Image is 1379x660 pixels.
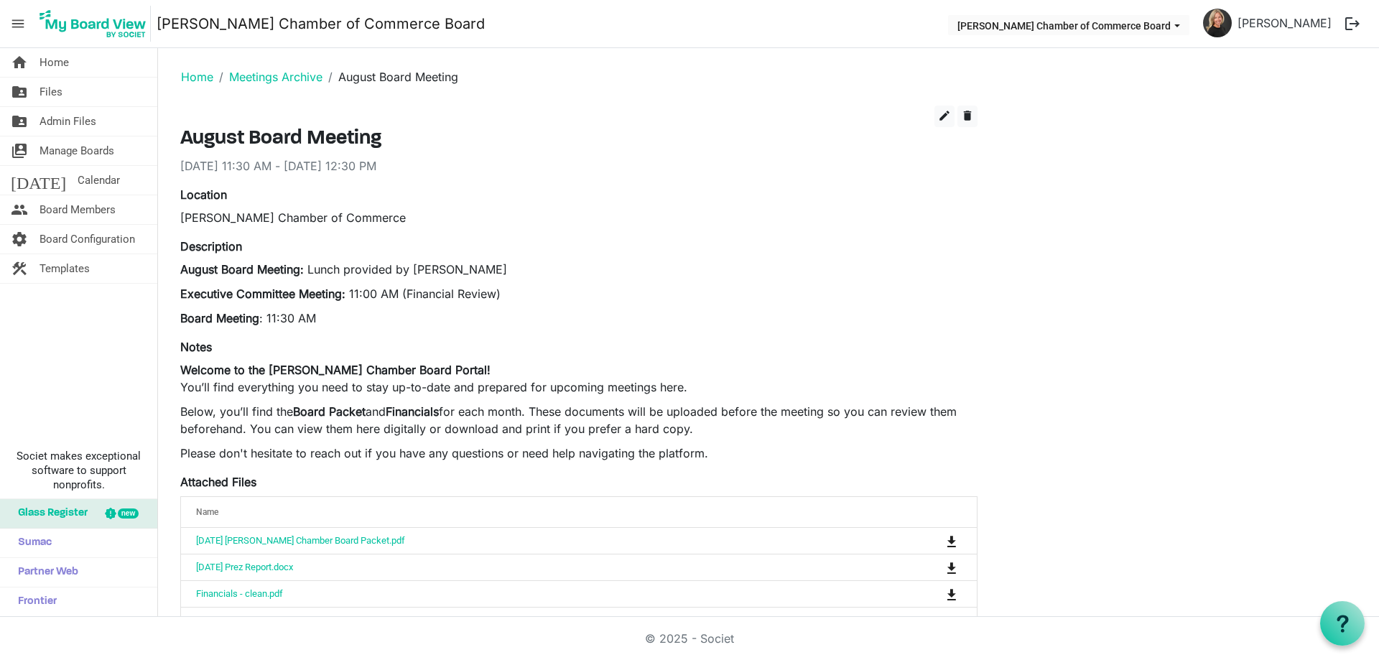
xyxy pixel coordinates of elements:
button: Download [942,584,962,604]
span: Societ makes exceptional software to support nonprofits. [6,449,151,492]
strong: Executive Committee Meeting: [180,287,345,301]
td: is Command column column header [887,528,977,554]
span: Home [40,48,69,77]
td: Financials - clean.pdf is template cell column header Name [181,580,887,607]
span: folder_shared [11,78,28,106]
div: [DATE] 11:30 AM - [DATE] 12:30 PM [180,157,978,175]
button: Sherman Chamber of Commerce Board dropdownbutton [948,15,1189,35]
a: [DATE] [PERSON_NAME] Chamber Board Packet.pdf [196,535,405,546]
td: 8.24.25 Prez Report.docx is template cell column header Name [181,554,887,580]
span: Files [40,78,62,106]
p: Please don't hesitate to reach out if you have any questions or need help navigating the platform. [180,445,978,462]
span: [DATE] [11,166,66,195]
span: edit [938,109,951,122]
a: © 2025 - Societ [645,631,734,646]
td: is Command column column header [887,607,977,633]
button: edit [934,106,955,127]
span: Board Members [40,195,116,224]
div: new [118,508,139,519]
span: menu [4,10,32,37]
p: Lunch provided by [PERSON_NAME] [180,261,978,278]
td: is Command column column header [887,580,977,607]
td: August 25th 2025 Sherman Chamber Board Packet.pdf is template cell column header Name [181,528,887,554]
strong: Welcome to the [PERSON_NAME] Chamber Board Portal! [180,363,491,377]
span: construction [11,254,28,283]
span: Below, you’ll find the [180,404,293,419]
img: WfgB7xUU-pTpzysiyPuerDZWO0TSVYBtnLUbeh_pkJavvnlQxF0dDtG7PE52sL_hrjAiP074YdltlFNJKtt8bw_thumb.png [1203,9,1232,37]
span: Glass Register [11,499,88,528]
a: Home [181,70,213,84]
span: delete [961,109,974,122]
img: My Board View Logo [35,6,151,42]
td: August 2025 Membership Report.pdf is template cell column header Name [181,607,887,633]
p: . These documents will be uploaded before the meeting so you can review them beforehand. You can ... [180,403,978,437]
button: Download [942,557,962,577]
p: You’ll find everything you need to stay up-to-date and prepared for upcoming meetings here. [180,361,978,396]
a: Financials - clean.pdf [196,588,283,599]
span: folder_shared [11,107,28,136]
span: Frontier [11,587,57,616]
a: [DATE] Membership Report.pdf [196,615,320,626]
span: Board Configuration [40,225,135,254]
a: Meetings Archive [229,70,322,84]
span: Sumac [11,529,52,557]
a: My Board View Logo [35,6,157,42]
h3: August Board Meeting [180,127,978,152]
span: Admin Files [40,107,96,136]
span: home [11,48,28,77]
strong: Board Packet [293,404,366,419]
strong: August Board Meeting: [180,262,307,276]
span: and [366,404,386,419]
td: is Command column column header [887,554,977,580]
span: switch_account [11,136,28,165]
span: Manage Boards [40,136,114,165]
a: [DATE] Prez Report.docx [196,562,293,572]
button: logout [1337,9,1368,39]
span: Templates [40,254,90,283]
label: Location [180,186,227,203]
a: [PERSON_NAME] Chamber of Commerce Board [157,9,485,38]
p: : 11:30 AM [180,310,978,327]
span: Name [196,507,218,517]
label: Description [180,238,242,255]
span: settings [11,225,28,254]
li: August Board Meeting [322,68,458,85]
button: delete [957,106,978,127]
span: Calendar [78,166,120,195]
strong: Board Meeting [180,311,259,325]
strong: Financials [386,404,439,419]
p: 11:00 AM (Financial Review) [180,285,978,302]
button: Download [942,531,962,551]
a: [PERSON_NAME] [1232,9,1337,37]
span: people [11,195,28,224]
span: for each month [439,404,521,419]
label: Notes [180,338,212,355]
button: Download [942,610,962,631]
label: Attached Files [180,473,256,491]
span: Partner Web [11,558,78,587]
div: [PERSON_NAME] Chamber of Commerce [180,209,978,226]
